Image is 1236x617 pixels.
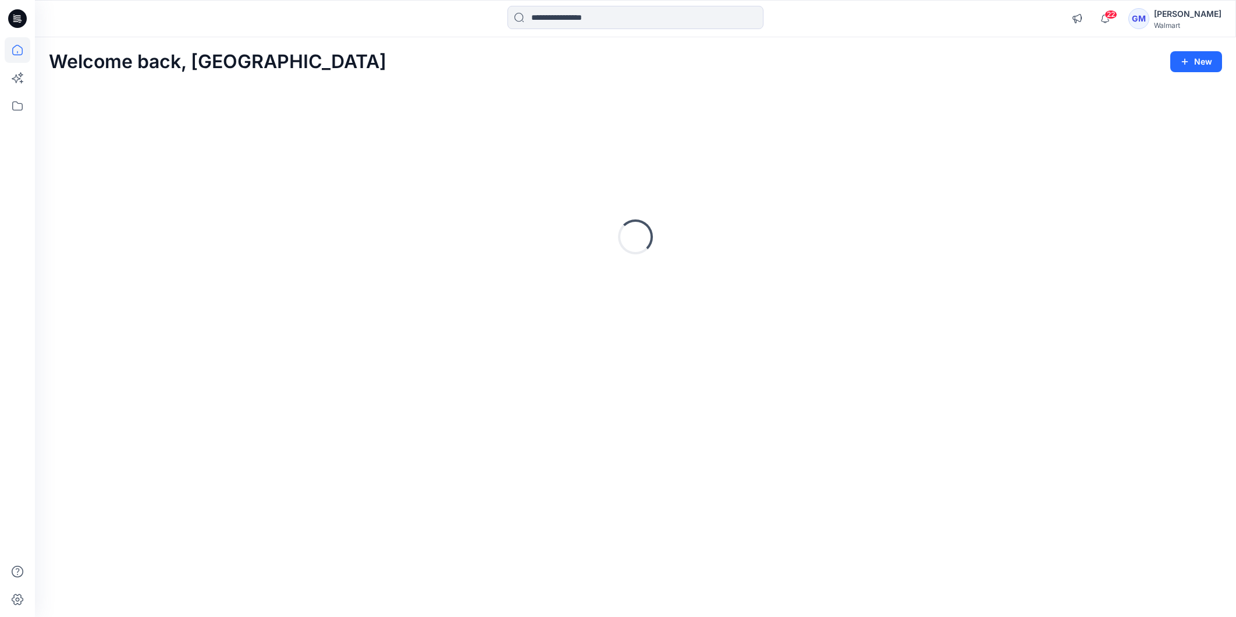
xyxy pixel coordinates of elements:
div: Walmart [1154,21,1221,30]
div: GM [1128,8,1149,29]
h2: Welcome back, [GEOGRAPHIC_DATA] [49,51,386,73]
div: [PERSON_NAME] [1154,7,1221,21]
span: 22 [1104,10,1117,19]
button: New [1170,51,1222,72]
